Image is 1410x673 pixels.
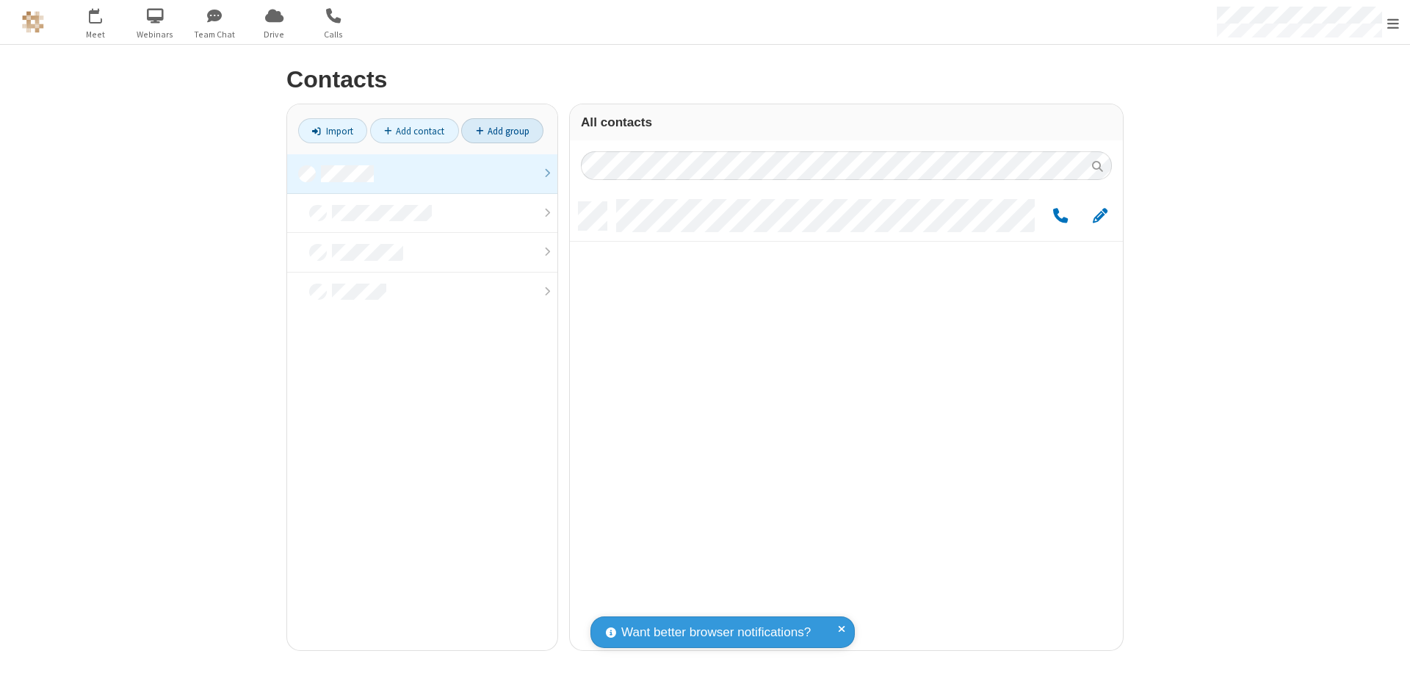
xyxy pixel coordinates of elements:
a: Add group [461,118,543,143]
img: QA Selenium DO NOT DELETE OR CHANGE [22,11,44,33]
span: Webinars [128,28,183,41]
h2: Contacts [286,67,1124,93]
div: grid [570,191,1123,650]
span: Want better browser notifications? [621,623,811,642]
span: Team Chat [187,28,242,41]
button: Edit [1085,207,1114,226]
span: Drive [247,28,302,41]
span: Calls [306,28,361,41]
h3: All contacts [581,115,1112,129]
a: Add contact [370,118,459,143]
span: Meet [68,28,123,41]
div: 1 [99,8,109,19]
a: Import [298,118,367,143]
button: Call by phone [1046,207,1074,226]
